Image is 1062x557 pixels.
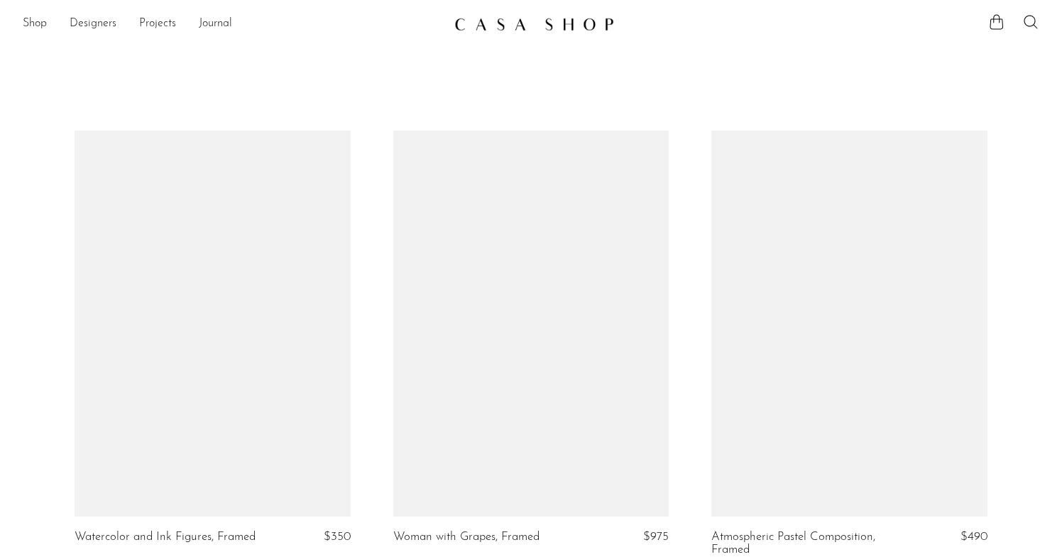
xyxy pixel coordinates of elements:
span: $975 [643,531,669,543]
a: Journal [199,15,232,33]
span: $350 [324,531,351,543]
a: Atmospheric Pastel Composition, Framed [711,531,896,557]
span: $490 [960,531,987,543]
a: Woman with Grapes, Framed [393,531,540,544]
nav: Desktop navigation [23,12,443,36]
a: Watercolor and Ink Figures, Framed [75,531,256,544]
a: Projects [139,15,176,33]
a: Shop [23,15,47,33]
ul: NEW HEADER MENU [23,12,443,36]
a: Designers [70,15,116,33]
